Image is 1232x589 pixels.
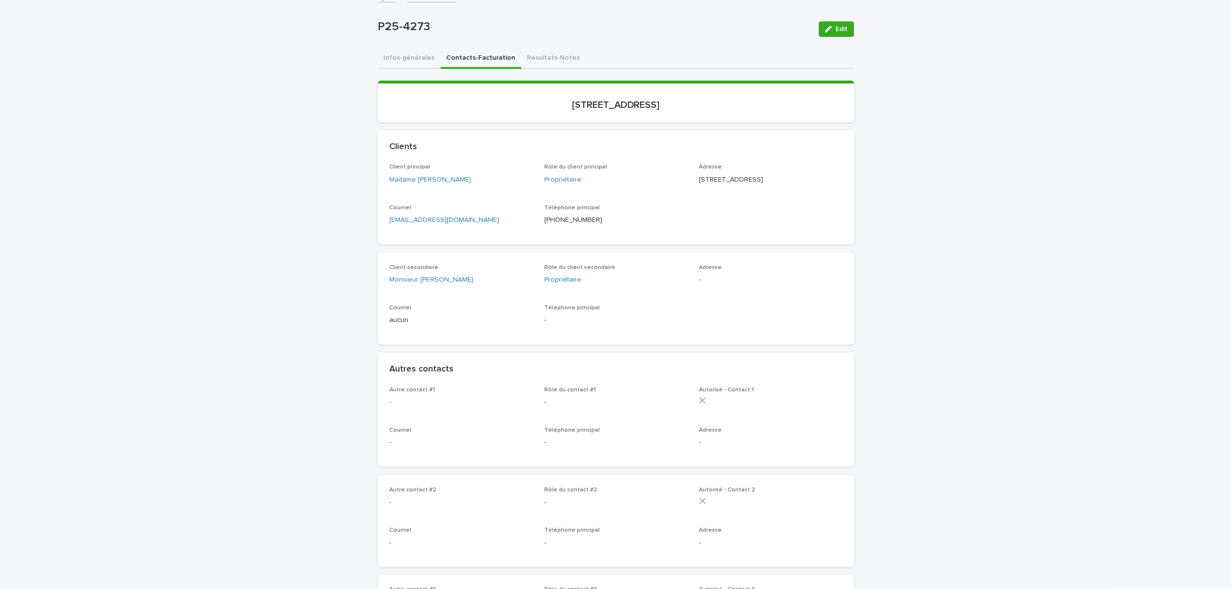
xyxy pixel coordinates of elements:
p: - [390,498,533,508]
span: Adresse [699,265,722,270]
p: - [544,538,688,548]
span: Rôle du contact #2 [544,487,597,493]
span: Téléphone principal [544,527,600,533]
p: - [544,397,688,407]
span: Rôle du client principal [544,164,607,170]
span: Téléphone principal [544,305,600,311]
p: - [699,275,843,285]
span: Courriel [390,205,412,211]
span: Client principal [390,164,431,170]
p: [STREET_ADDRESS] [390,99,843,111]
button: Contacts-Facturation [441,49,521,69]
a: [EMAIL_ADDRESS][DOMAIN_NAME] [390,217,500,223]
span: Courriel [390,305,412,311]
p: [PHONE_NUMBER] [544,215,688,225]
button: Infos-générales [378,49,441,69]
p: - [390,438,533,448]
h2: Clients [390,142,417,152]
a: Propriétaire [544,175,581,185]
span: Edit [836,26,848,33]
span: Autre contact #2 [390,487,437,493]
span: Client secondaire [390,265,439,270]
p: aucun [390,315,533,325]
a: Monsieur [PERSON_NAME] [390,275,474,285]
p: [STREET_ADDRESS] [699,175,843,185]
span: Courriel [390,527,412,533]
h2: Autres contacts [390,364,454,375]
p: - [544,498,688,508]
p: - [390,397,533,407]
p: - [544,438,688,448]
span: Rôle du client secondaire [544,265,615,270]
button: Résultats-Notes [521,49,586,69]
p: P25-4273 [378,20,811,34]
span: Autorisé - Contact 1 [699,387,754,393]
span: Téléphone principal [544,205,600,211]
span: Rôle du contact #1 [544,387,596,393]
p: - [390,538,533,548]
span: Adresse [699,427,722,433]
p: - [544,315,688,325]
span: Téléphone principal [544,427,600,433]
span: Adresse [699,527,722,533]
button: Edit [819,21,854,37]
span: Autorisé - Contact 2 [699,487,756,493]
a: Madame [PERSON_NAME] [390,175,471,185]
span: Courriel [390,427,412,433]
a: Propriétaire [544,275,581,285]
p: - [699,538,843,548]
span: Autre contact #1 [390,387,435,393]
span: Adresse [699,164,722,170]
p: - [699,438,843,448]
